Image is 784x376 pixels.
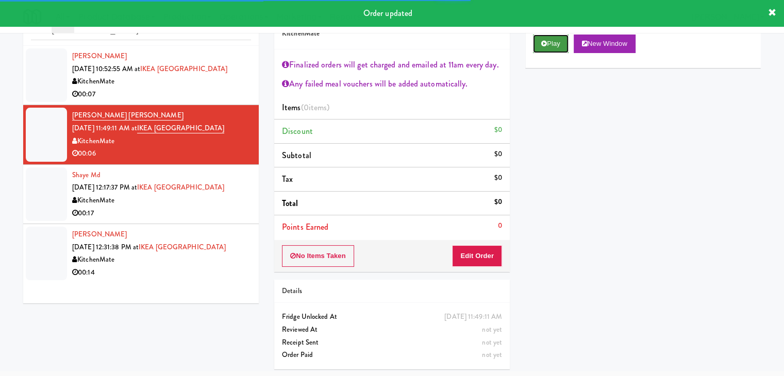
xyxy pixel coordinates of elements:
div: Receipt Sent [282,336,502,349]
a: Shaye Md [72,170,101,180]
div: 00:06 [72,147,251,160]
a: IKEA [GEOGRAPHIC_DATA] [140,64,227,74]
button: New Window [574,35,636,53]
span: [DATE] 11:49:11 AM at [72,123,137,133]
span: Total [282,197,298,209]
div: $0 [494,148,502,161]
span: [DATE] 10:52:55 AM at [72,64,140,74]
a: [PERSON_NAME] [72,51,127,61]
span: Tax [282,173,293,185]
span: (0 ) [301,101,330,113]
div: $0 [494,124,502,136]
span: Items [282,101,329,113]
div: Fridge Unlocked At [282,311,502,323]
button: Edit Order [452,245,502,267]
span: Discount [282,125,313,137]
span: [DATE] 12:31:38 PM at [72,242,139,252]
div: 00:14 [72,266,251,279]
button: No Items Taken [282,245,354,267]
div: Any failed meal vouchers will be added automatically. [282,76,502,92]
span: Order updated [363,7,412,19]
span: [DATE] 12:17:37 PM at [72,182,137,192]
div: 00:07 [72,88,251,101]
div: Order Paid [282,349,502,362]
div: Finalized orders will get charged and emailed at 11am every day. [282,57,502,73]
a: IKEA [GEOGRAPHIC_DATA] [139,242,226,252]
button: Play [533,35,569,53]
li: [PERSON_NAME][DATE] 10:52:55 AM atIKEA [GEOGRAPHIC_DATA]KitchenMate00:07 [23,46,259,105]
div: KitchenMate [72,194,251,207]
span: Subtotal [282,149,311,161]
div: 00:17 [72,207,251,220]
div: $0 [494,196,502,209]
div: 0 [498,219,502,232]
li: [PERSON_NAME] [PERSON_NAME][DATE] 11:49:11 AM atIKEA [GEOGRAPHIC_DATA]KitchenMate00:06 [23,105,259,164]
span: not yet [482,324,502,334]
span: not yet [482,337,502,347]
div: KitchenMate [72,75,251,88]
a: [PERSON_NAME] [72,229,127,239]
li: [PERSON_NAME][DATE] 12:31:38 PM atIKEA [GEOGRAPHIC_DATA]KitchenMate00:14 [23,224,259,283]
a: IKEA [GEOGRAPHIC_DATA] [137,123,224,133]
ng-pluralize: items [309,101,327,113]
span: Points Earned [282,221,328,233]
a: [PERSON_NAME] [PERSON_NAME] [72,110,184,121]
h5: KitchenMate [282,30,502,38]
a: IKEA [GEOGRAPHIC_DATA] [137,182,224,192]
div: KitchenMate [72,135,251,148]
li: Shaye Md[DATE] 12:17:37 PM atIKEA [GEOGRAPHIC_DATA]KitchenMate00:17 [23,165,259,224]
div: Reviewed At [282,323,502,336]
div: Details [282,285,502,298]
div: [DATE] 11:49:11 AM [444,311,502,323]
span: not yet [482,350,502,360]
div: KitchenMate [72,253,251,266]
div: $0 [494,172,502,184]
